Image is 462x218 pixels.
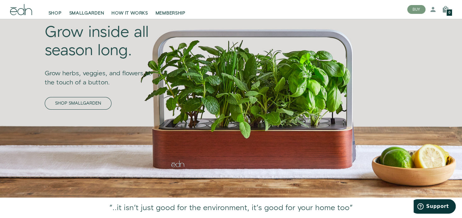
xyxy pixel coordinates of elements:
div: Grow herbs, veggies, and flowers at the touch of a button. [45,60,161,87]
span: 0 [448,11,450,14]
span: SHOP [48,10,62,16]
a: SHOP SMALLGARDEN [45,97,111,110]
div: Grow inside all season long. [45,24,161,60]
a: HOW IT WORKS [108,3,151,16]
h2: "..it isn't just good for the environment, it's good for your home too" [6,204,456,212]
a: MEMBERSHIP [152,3,189,16]
button: BUY [407,5,425,14]
div: 1 / 5 [6,204,456,217]
span: MEMBERSHIP [156,10,185,16]
span: HOW IT WORKS [111,10,148,16]
a: SMALLGARDEN [66,3,108,16]
span: SMALLGARDEN [69,10,104,16]
a: SHOP [45,3,66,16]
iframe: Opens a widget where you can find more information [414,199,456,215]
